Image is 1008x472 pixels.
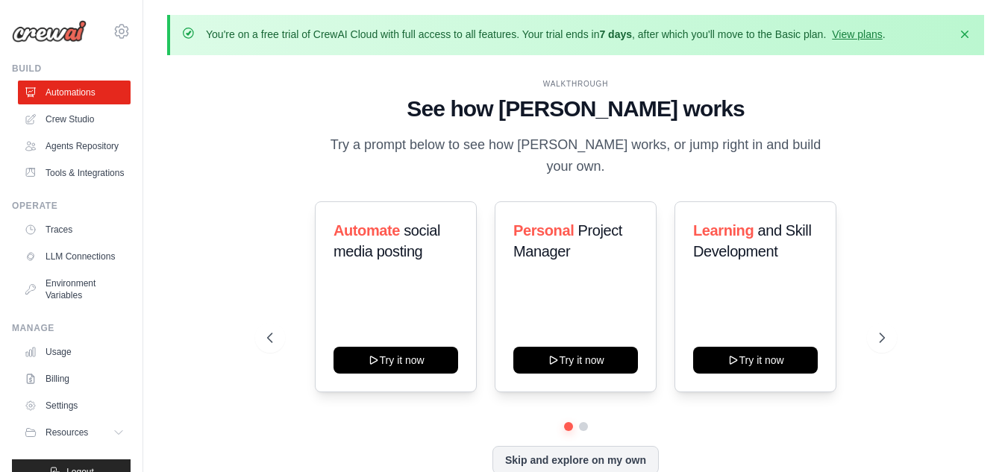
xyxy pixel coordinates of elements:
span: Personal [513,222,574,239]
p: You're on a free trial of CrewAI Cloud with full access to all features. Your trial ends in , aft... [206,27,886,42]
span: Automate [334,222,400,239]
span: Project Manager [513,222,622,259]
a: Usage [18,340,131,364]
span: Resources [46,427,88,438]
p: Try a prompt below to see how [PERSON_NAME] works, or jump right in and build your own. [325,134,827,178]
div: WALKTHROUGH [267,78,885,89]
span: Learning [693,222,754,239]
strong: 7 days [599,28,632,40]
a: Settings [18,394,131,418]
button: Try it now [693,347,818,374]
a: Agents Repository [18,134,131,158]
a: LLM Connections [18,245,131,268]
a: Crew Studio [18,107,131,131]
button: Try it now [513,347,638,374]
a: View plans [832,28,882,40]
button: Try it now [334,347,458,374]
a: Traces [18,218,131,242]
div: Manage [12,322,131,334]
a: Tools & Integrations [18,161,131,185]
a: Automations [18,81,131,104]
img: Logo [12,20,87,43]
div: Operate [12,200,131,212]
h1: See how [PERSON_NAME] works [267,95,885,122]
div: Chat-Widget [933,400,1008,472]
iframe: Chat Widget [933,400,1008,472]
span: social media posting [334,222,440,259]
a: Environment Variables [18,271,131,307]
a: Billing [18,367,131,391]
button: Resources [18,421,131,444]
div: Build [12,63,131,75]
